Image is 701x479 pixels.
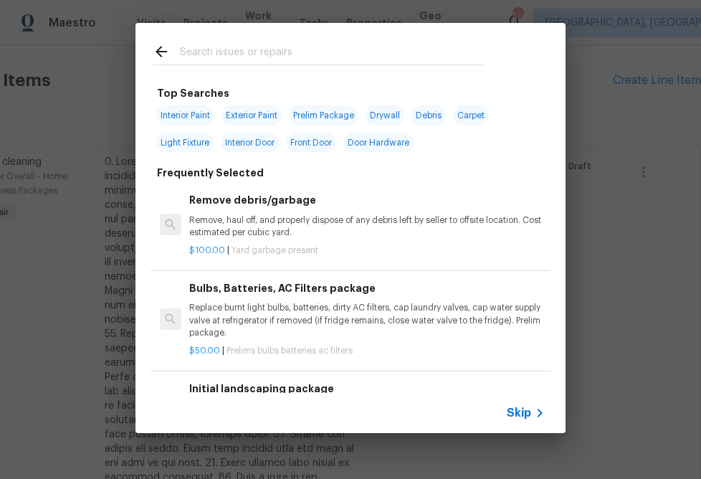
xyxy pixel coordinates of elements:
h6: Top Searches [157,85,229,101]
h6: Initial landscaping package [189,381,545,397]
span: Exterior Paint [221,105,282,125]
p: Remove, haul off, and properly dispose of any debris left by seller to offsite location. Cost est... [189,214,545,239]
p: | [189,245,545,257]
p: Replace burnt light bulbs, batteries, dirty AC filters, cap laundry valves, cap water supply valv... [189,302,545,338]
p: | [189,345,545,357]
span: Light Fixture [156,133,214,153]
h6: Bulbs, Batteries, AC Filters package [189,280,545,296]
span: Yard garbage present [232,246,318,255]
span: Drywall [366,105,404,125]
span: Interior Paint [156,105,214,125]
span: Front Door [286,133,336,153]
h6: Remove debris/garbage [189,192,545,208]
span: Skip [507,406,531,420]
input: Search issues or repairs [180,43,484,65]
span: Door Hardware [343,133,414,153]
span: Debris [411,105,446,125]
span: Carpet [453,105,489,125]
span: Interior Door [221,133,279,153]
span: Prelims bulbs batteries ac filters [226,346,353,355]
span: Prelim Package [289,105,358,125]
h6: Frequently Selected [157,165,264,181]
span: $50.00 [189,346,220,355]
span: $100.00 [189,246,225,255]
